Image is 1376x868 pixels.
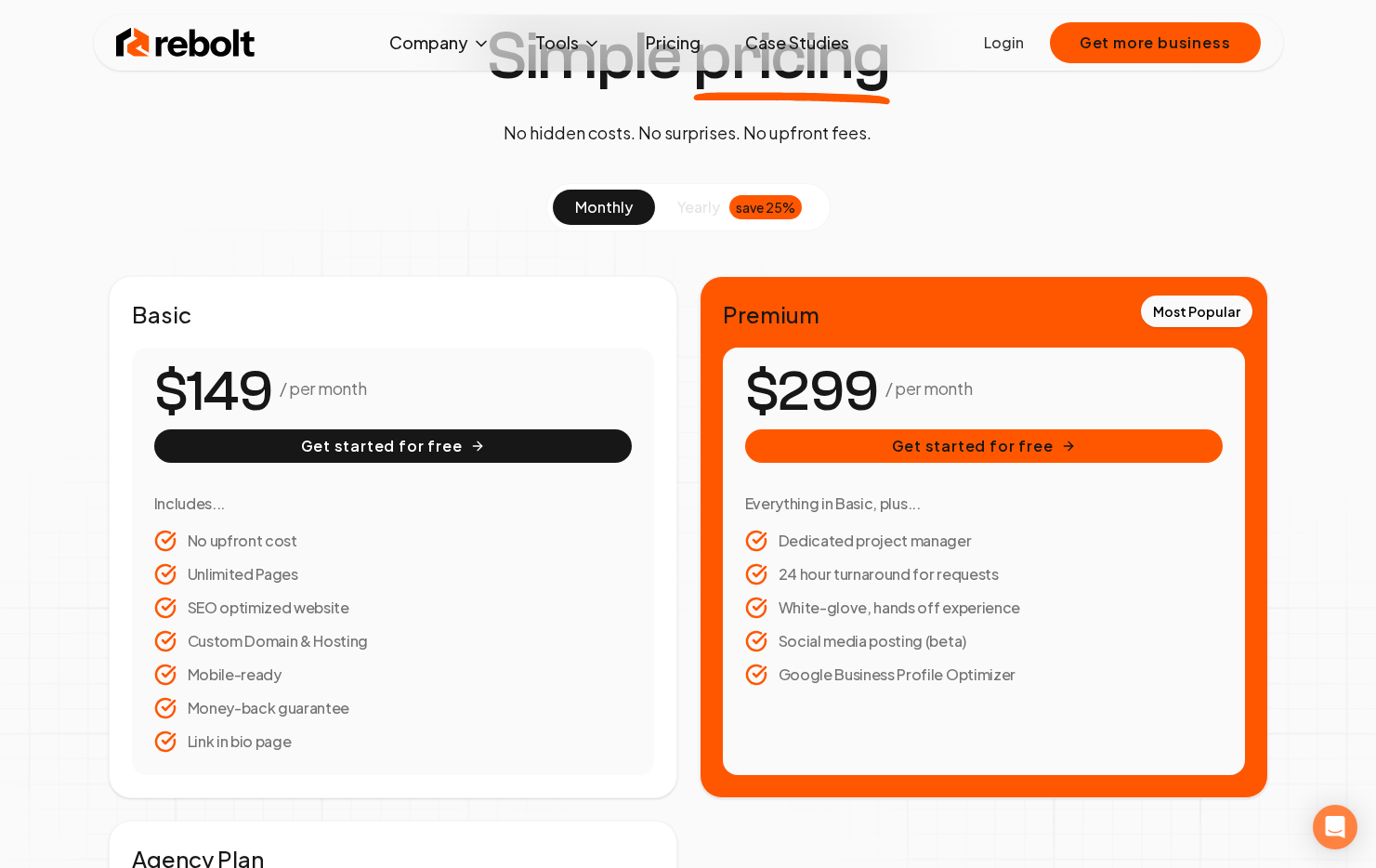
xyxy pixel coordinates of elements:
li: SEO optimized website [154,597,632,619]
button: yearlysave 25% [655,190,824,225]
h2: Premium [723,299,1245,329]
li: White-glove, hands off experience [745,597,1223,619]
a: Case Studies [730,24,864,61]
div: Open Intercom Messenger [1313,805,1357,849]
number-flow-react: $149 [154,350,272,434]
li: Link in bio page [154,730,632,753]
span: yearly [677,196,720,218]
h3: Includes... [154,493,632,515]
button: monthly [553,190,655,225]
h3: Everything in Basic, plus... [745,493,1223,515]
number-flow-react: $299 [745,350,878,434]
h1: Simple [486,23,890,90]
div: Most Popular [1141,296,1252,327]
li: Social media posting (beta) [745,630,1223,652]
a: Pricing [631,24,715,61]
h2: Basic [132,299,654,329]
span: monthly [575,197,633,217]
button: Get started for free [745,429,1223,463]
div: save 25% [729,195,802,219]
button: Get more business [1050,22,1261,63]
li: Dedicated project manager [745,530,1223,552]
p: / per month [885,375,972,401]
li: No upfront cost [154,530,632,552]
button: Company [374,24,505,61]
li: Money-back guarantee [154,697,632,719]
button: Tools [520,24,616,61]
p: / per month [280,375,366,401]
a: Login [984,32,1024,54]
li: Google Business Profile Optimizer [745,664,1223,686]
button: Get started for free [154,429,632,463]
li: Mobile-ready [154,664,632,686]
img: Rebolt Logo [116,24,256,61]
span: pricing [693,23,890,90]
p: No hidden costs. No surprises. No upfront fees. [504,120,871,146]
li: 24 hour turnaround for requests [745,563,1223,585]
li: Unlimited Pages [154,563,632,585]
li: Custom Domain & Hosting [154,630,632,652]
